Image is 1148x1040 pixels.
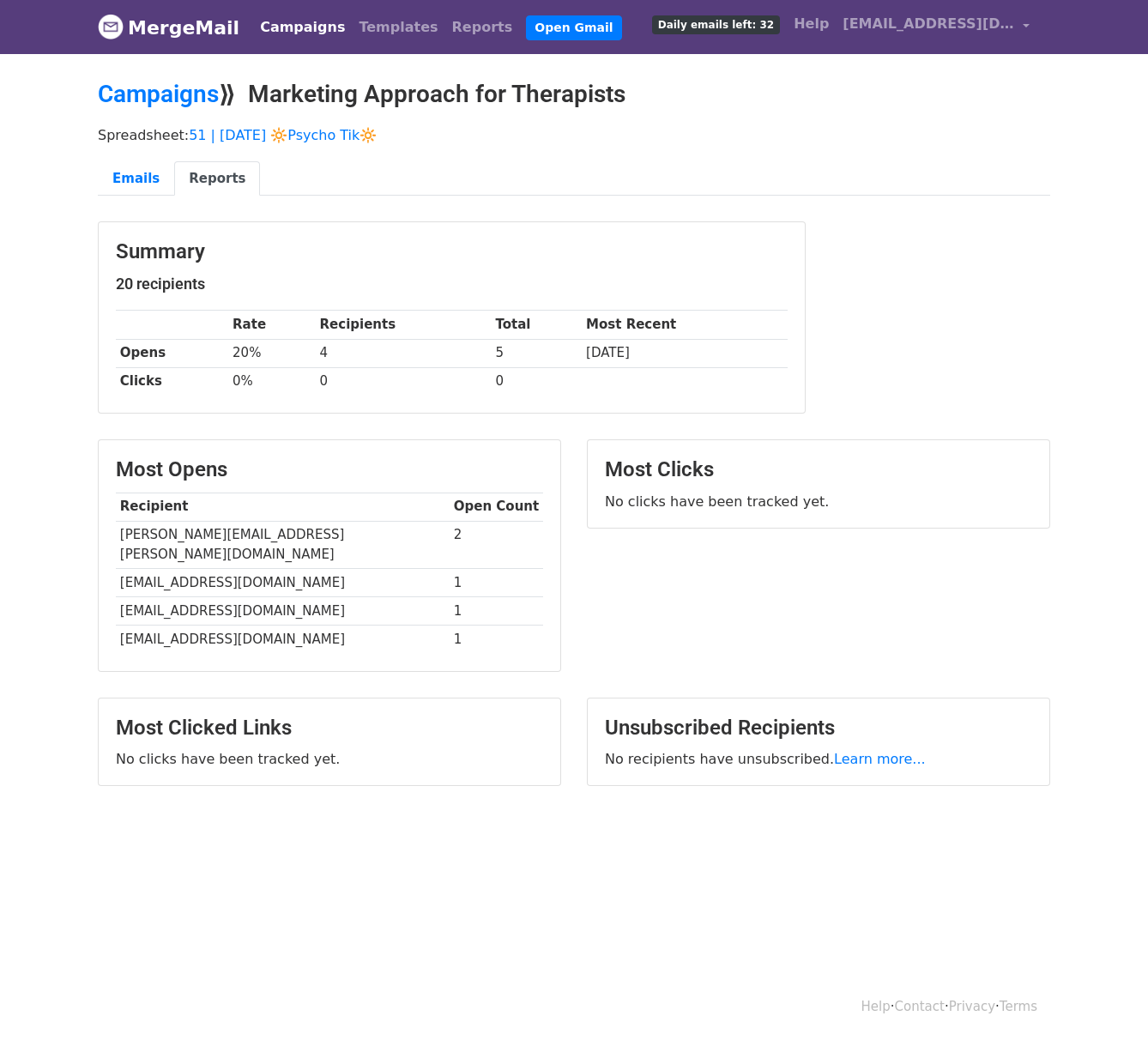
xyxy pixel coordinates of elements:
[116,493,450,521] th: Recipient
[116,597,450,626] td: [EMAIL_ADDRESS][DOMAIN_NAME]
[116,521,450,569] td: [PERSON_NAME][EMAIL_ADDRESS][PERSON_NAME][DOMAIN_NAME]
[836,7,1036,47] a: [EMAIL_ADDRESS][DOMAIN_NAME]
[526,15,621,40] a: Open Gmail
[450,597,543,626] td: 1
[445,10,520,45] a: Reports
[98,126,1050,144] p: Spreadsheet:
[316,311,492,339] th: Recipients
[98,14,124,39] img: MergeMail logo
[450,493,543,521] th: Open Count
[1062,958,1148,1040] iframe: Chat Widget
[605,750,1032,768] p: No recipients have unsubscribed.
[98,80,1050,109] h2: ⟫ Marketing Approach for Therapists
[605,457,1032,482] h3: Most Clicks
[492,339,583,367] td: 5
[834,751,926,767] a: Learn more...
[116,750,543,768] p: No clicks have been tracked yet.
[116,367,228,396] th: Clicks
[492,311,583,339] th: Total
[116,569,450,597] td: [EMAIL_ADDRESS][DOMAIN_NAME]
[116,239,788,264] h3: Summary
[949,999,995,1014] a: Privacy
[116,457,543,482] h3: Most Opens
[582,311,788,339] th: Most Recent
[861,999,891,1014] a: Help
[843,14,1014,34] span: [EMAIL_ADDRESS][DOMAIN_NAME]
[228,339,316,367] td: 20%
[253,10,352,45] a: Campaigns
[116,626,450,654] td: [EMAIL_ADDRESS][DOMAIN_NAME]
[116,339,228,367] th: Opens
[1000,999,1037,1014] a: Terms
[228,367,316,396] td: 0%
[316,367,492,396] td: 0
[228,311,316,339] th: Rate
[189,127,377,143] a: 51 | [DATE] 🔆Psycho Tik🔆
[787,7,836,41] a: Help
[605,716,1032,741] h3: Unsubscribed Recipients
[645,7,787,41] a: Daily emails left: 32
[450,521,543,569] td: 2
[605,493,1032,511] p: No clicks have been tracked yet.
[352,10,444,45] a: Templates
[895,999,945,1014] a: Contact
[116,716,543,741] h3: Most Clicked Links
[316,339,492,367] td: 4
[582,339,788,367] td: [DATE]
[174,161,260,197] a: Reports
[450,569,543,597] td: 1
[652,15,780,34] span: Daily emails left: 32
[98,80,219,108] a: Campaigns
[98,9,239,45] a: MergeMail
[492,367,583,396] td: 0
[450,626,543,654] td: 1
[116,275,788,293] h5: 20 recipients
[98,161,174,197] a: Emails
